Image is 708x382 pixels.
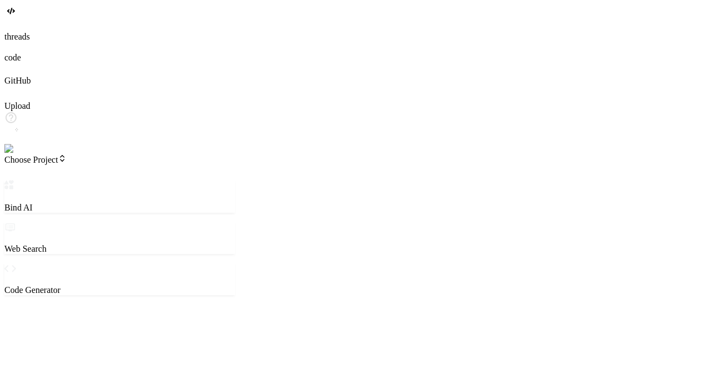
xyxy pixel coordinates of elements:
[4,244,235,254] p: Web Search
[4,285,235,295] p: Code Generator
[4,101,30,110] label: Upload
[4,53,21,62] label: code
[4,76,31,85] label: GitHub
[4,144,40,154] img: settings
[4,203,235,213] p: Bind AI
[4,32,30,41] label: threads
[4,155,67,164] span: Choose Project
